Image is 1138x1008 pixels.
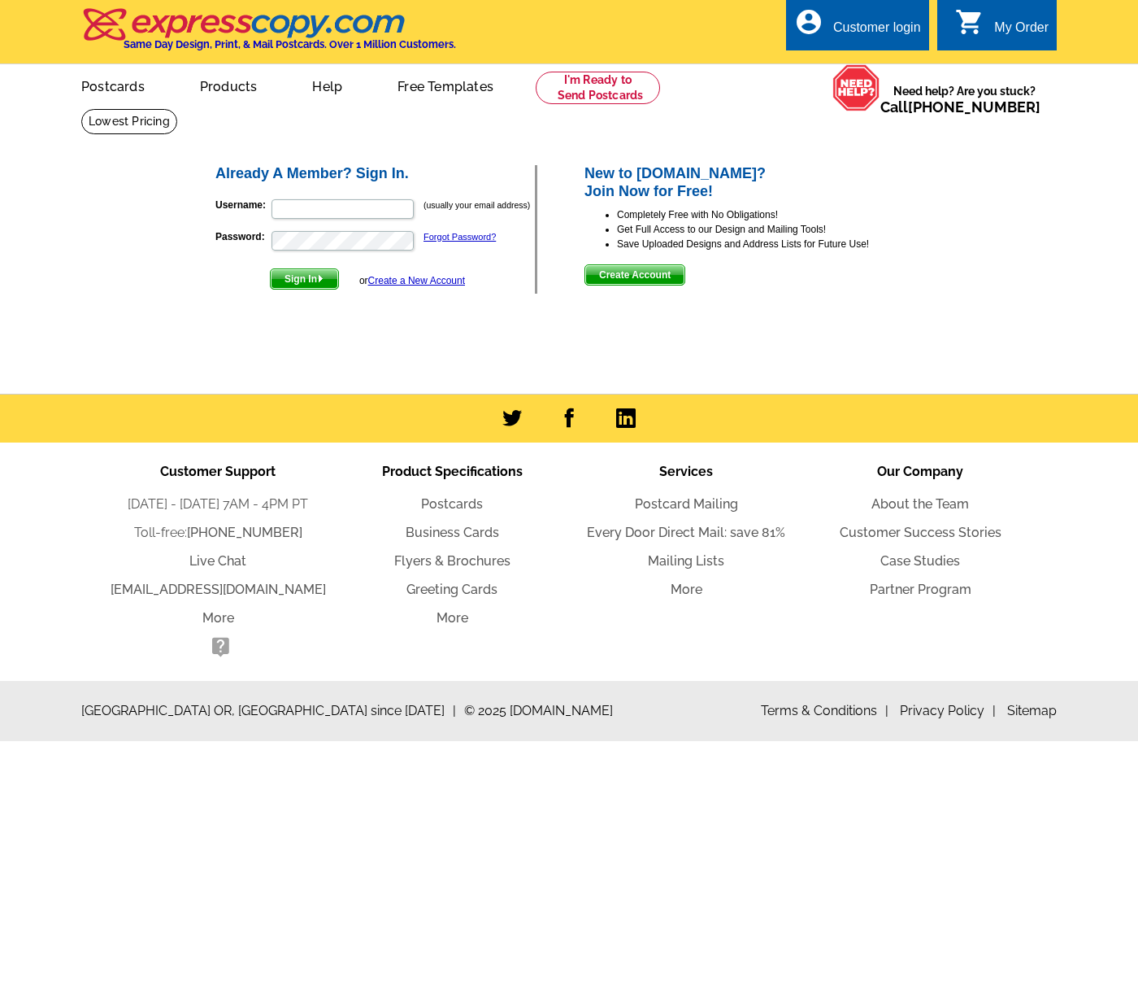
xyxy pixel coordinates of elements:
a: Case Studies [880,553,960,569]
a: shopping_cart My Order [955,18,1049,38]
a: Privacy Policy [900,703,996,718]
a: Postcards [55,66,171,104]
li: Save Uploaded Designs and Address Lists for Future Use! [617,237,925,251]
span: Customer Support [160,464,276,479]
a: Postcards [421,496,483,512]
a: Forgot Password? [423,232,496,242]
a: Partner Program [870,582,971,597]
a: Live Chat [189,553,246,569]
a: More [671,582,702,597]
a: Greeting Cards [406,582,497,597]
a: Mailing Lists [648,553,724,569]
a: Help [286,66,368,104]
label: Username: [215,198,270,212]
a: Terms & Conditions [761,703,888,718]
div: or [359,273,465,288]
span: Need help? Are you stuck? [880,83,1049,116]
h4: Same Day Design, Print, & Mail Postcards. Over 1 Million Customers. [124,38,456,50]
li: [DATE] - [DATE] 7AM - 4PM PT [101,495,335,514]
button: Sign In [270,268,339,290]
a: More [437,610,468,626]
h2: New to [DOMAIN_NAME]? Join Now for Free! [584,165,925,200]
a: Free Templates [371,66,519,104]
a: Create a New Account [368,275,465,286]
img: help [832,64,880,111]
button: Create Account [584,264,685,286]
a: [PHONE_NUMBER] [908,98,1040,116]
span: Services [659,464,713,479]
a: Customer Success Stories [840,525,1001,540]
a: About the Team [871,496,969,512]
span: Product Specifications [382,464,523,479]
li: Completely Free with No Obligations! [617,207,925,222]
a: Products [174,66,284,104]
div: Customer login [833,20,921,43]
a: Flyers & Brochures [394,553,510,569]
a: Every Door Direct Mail: save 81% [587,525,785,540]
span: Sign In [271,269,338,289]
i: account_circle [794,7,823,37]
div: My Order [994,20,1049,43]
span: Our Company [877,464,963,479]
span: [GEOGRAPHIC_DATA] OR, [GEOGRAPHIC_DATA] since [DATE] [81,701,456,721]
a: [EMAIL_ADDRESS][DOMAIN_NAME] [111,582,326,597]
span: Call [880,98,1040,116]
span: © 2025 [DOMAIN_NAME] [464,701,613,721]
i: shopping_cart [955,7,984,37]
a: Sitemap [1007,703,1057,718]
a: Same Day Design, Print, & Mail Postcards. Over 1 Million Customers. [81,20,456,50]
li: Toll-free: [101,523,335,543]
span: Create Account [585,265,684,285]
a: Postcard Mailing [635,496,738,512]
li: Get Full Access to our Design and Mailing Tools! [617,222,925,237]
h2: Already A Member? Sign In. [215,165,535,183]
a: [PHONE_NUMBER] [187,525,302,540]
a: Business Cards [406,525,499,540]
a: account_circle Customer login [794,18,921,38]
img: button-next-arrow-white.png [317,275,324,282]
small: (usually your email address) [423,200,530,210]
a: More [202,610,234,626]
label: Password: [215,229,270,244]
